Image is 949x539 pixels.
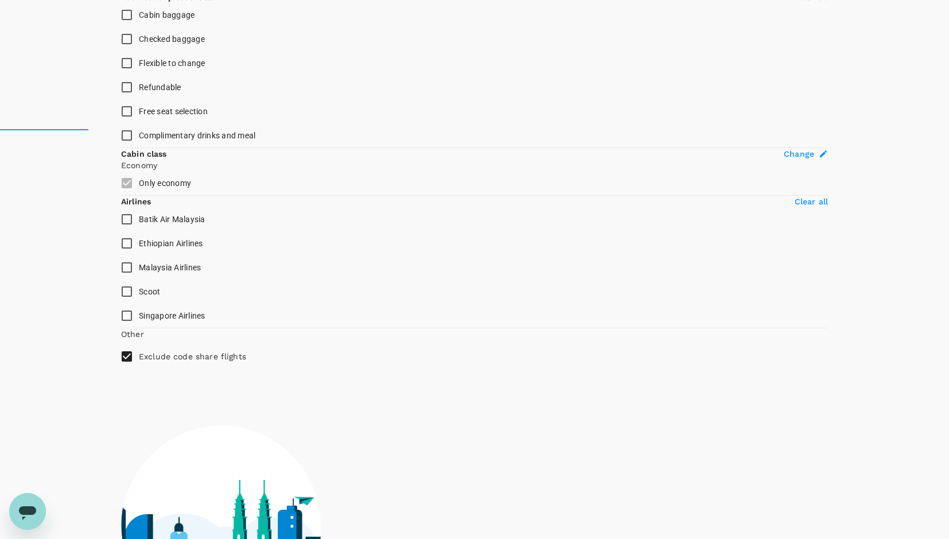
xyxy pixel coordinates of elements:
span: Malaysia Airlines [139,263,201,272]
span: Complimentary drinks and meal [139,131,255,140]
p: Economy [121,160,828,171]
p: Other [121,328,144,340]
span: Only economy [139,179,191,188]
span: Checked baggage [139,34,205,44]
span: Cabin baggage [139,10,195,20]
p: Clear all [795,196,828,207]
span: Refundable [139,83,181,92]
p: Exclude code share flights [139,351,246,362]
strong: Airlines [121,197,151,206]
span: Scoot [139,287,160,296]
span: Ethiopian Airlines [139,239,203,248]
span: Free seat selection [139,107,208,116]
span: Singapore Airlines [139,311,205,320]
iframe: Button to launch messaging window [9,493,46,530]
span: Change [784,148,814,160]
span: Flexible to change [139,59,205,68]
strong: Cabin class [121,149,167,158]
span: Batik Air Malaysia [139,215,205,224]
